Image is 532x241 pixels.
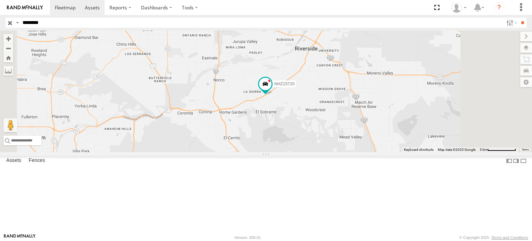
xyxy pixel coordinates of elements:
img: rand-logo.svg [7,5,43,10]
label: Fences [25,156,48,166]
i: ? [494,2,505,13]
label: Search Query [15,18,20,28]
button: Zoom in [3,34,13,43]
label: Map Settings [520,77,532,87]
label: Dock Summary Table to the Right [513,156,520,166]
button: Drag Pegman onto the map to open Street View [3,118,17,132]
button: Zoom Home [3,53,13,62]
label: Search Filter Options [504,18,518,28]
a: Terms and Conditions [491,235,528,240]
a: Terms (opens in new tab) [522,148,529,151]
div: © Copyright 2025 - [459,235,528,240]
div: Version: 309.01 [234,235,261,240]
button: Zoom out [3,43,13,53]
span: Map data ©2025 Google [438,148,476,152]
div: Zulema McIntosch [449,2,469,13]
a: Visit our Website [4,234,36,241]
label: Dock Summary Table to the Left [506,156,513,166]
label: Measure [3,66,13,76]
button: Keyboard shortcuts [404,147,434,152]
span: NHZ15720 [274,81,294,86]
button: Map Scale: 5 km per 79 pixels [478,147,518,152]
label: Hide Summary Table [520,156,527,166]
label: Assets [3,156,25,166]
span: 5 km [480,148,487,152]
